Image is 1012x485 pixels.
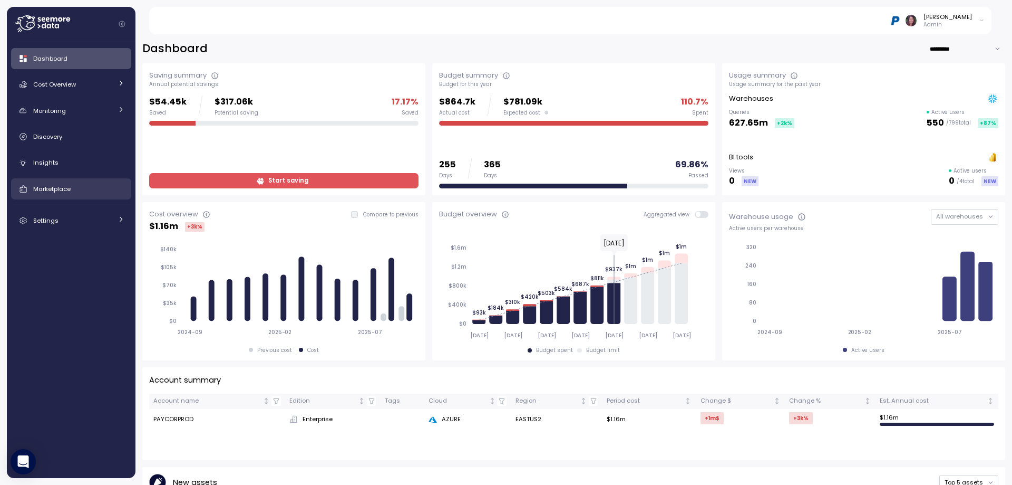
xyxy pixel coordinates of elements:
[149,209,198,220] div: Cost overview
[746,244,756,251] tspan: 320
[33,216,59,225] span: Settings
[729,167,758,175] p: Views
[700,412,724,424] div: +1m $
[875,409,998,430] td: $ 1.16m
[696,394,784,409] th: Change $Not sorted
[775,118,794,128] div: +2k %
[429,415,507,424] div: AZURE
[949,174,955,188] p: 0
[700,396,772,406] div: Change $
[729,152,753,163] p: BI tools
[11,153,131,174] a: Insights
[505,299,520,306] tspan: $310k
[586,347,620,354] div: Budget limit
[439,70,498,81] div: Budget summary
[488,305,504,311] tspan: $184k
[749,299,756,306] tspan: 80
[33,185,71,193] span: Marketplace
[851,347,884,354] div: Active users
[880,396,985,406] div: Est. Annual cost
[875,394,998,409] th: Est. Annual costNot sorted
[607,396,683,406] div: Period cost
[747,281,756,288] tspan: 160
[605,332,623,339] tspan: [DATE]
[11,126,131,147] a: Discovery
[503,332,522,339] tspan: [DATE]
[927,116,944,130] p: 550
[33,54,67,63] span: Dashboard
[848,329,872,336] tspan: 2025-02
[215,109,258,117] div: Potential saving
[729,174,735,188] p: 0
[644,211,695,218] span: Aggregated view
[11,449,36,474] div: Open Intercom Messenger
[692,109,708,117] div: Spent
[33,80,76,89] span: Cost Overview
[484,158,501,172] p: 365
[675,158,708,172] p: 69.86 %
[185,222,205,232] div: +3k %
[472,309,486,316] tspan: $93k
[439,95,475,109] p: $864.7k
[554,286,572,292] tspan: $584k
[537,332,556,339] tspan: [DATE]
[936,212,983,221] span: All warehouses
[257,347,292,354] div: Previous cost
[729,225,998,232] div: Active users per warehouse
[161,264,177,271] tspan: $105k
[160,246,177,253] tspan: $140k
[978,118,998,128] div: +87 %
[285,394,380,409] th: EditionNot sorted
[729,70,786,81] div: Usage summary
[149,81,419,88] div: Annual potential savings
[604,239,625,248] text: [DATE]
[484,172,501,179] div: Days
[688,172,708,179] div: Passed
[178,329,202,336] tspan: 2024-09
[439,158,456,172] p: 255
[489,397,496,405] div: Not sorted
[11,48,131,69] a: Dashboard
[742,176,758,186] div: NEW
[605,266,622,273] tspan: $937k
[429,396,486,406] div: Cloud
[149,409,285,430] td: PAYCORPROD
[363,211,419,218] p: Compare to previous
[521,293,539,300] tspan: $420k
[672,332,690,339] tspan: [DATE]
[451,263,466,270] tspan: $1.2m
[659,250,670,256] tspan: $1m
[729,81,998,88] div: Usage summary for the past year
[745,262,756,269] tspan: 240
[162,282,177,289] tspan: $70k
[385,396,420,406] div: Tags
[923,21,972,28] p: Admin
[503,109,540,117] span: Expected cost
[681,95,708,109] p: 110.7 %
[142,41,208,56] h2: Dashboard
[215,95,258,109] p: $317.06k
[890,15,901,26] img: 68b03c81eca7ebbb46a2a292.PNG
[729,212,793,222] div: Warehouse usage
[511,394,602,409] th: RegionNot sorted
[11,100,131,121] a: Monitoring
[149,95,187,109] p: $54.45k
[392,95,419,109] p: 17.17 %
[33,132,62,141] span: Discovery
[580,397,587,405] div: Not sorted
[149,70,207,81] div: Saving summary
[638,332,657,339] tspan: [DATE]
[289,396,356,406] div: Edition
[906,15,917,26] img: ACg8ocLDuIZlR5f2kIgtapDwVC7yp445s3OgbrQTIAV7qYj8P05r5pI=s96-c
[729,93,773,104] p: Warehouses
[785,394,875,409] th: Change %Not sorted
[987,397,994,405] div: Not sorted
[11,210,131,231] a: Settings
[538,290,555,297] tspan: $503k
[163,300,177,307] tspan: $35k
[11,178,131,199] a: Marketplace
[268,174,308,188] span: Start saving
[439,172,456,179] div: Days
[757,329,782,336] tspan: 2024-09
[864,397,871,405] div: Not sorted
